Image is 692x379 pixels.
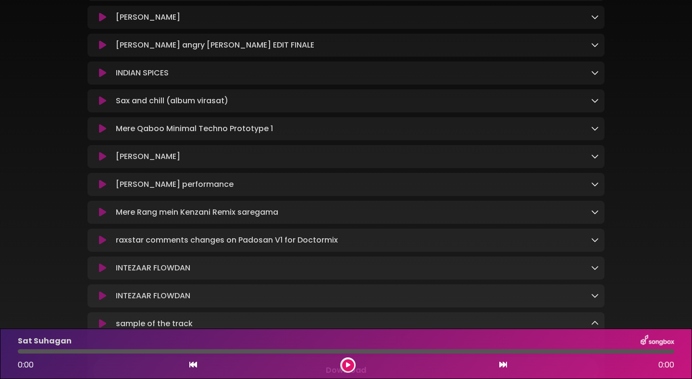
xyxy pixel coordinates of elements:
[658,359,674,371] span: 0:00
[116,95,228,107] p: Sax and chill (album virasat)
[116,234,338,246] p: raxstar comments changes on Padosan V1 for Doctormix
[116,67,169,79] p: INDIAN SPICES
[116,39,314,51] p: [PERSON_NAME] angry [PERSON_NAME] EDIT FINALE
[116,123,273,134] p: Mere Qaboo Minimal Techno Prototype 1
[116,262,190,274] p: INTEZAAR FLOWDAN
[116,318,193,330] p: sample of the track
[18,335,72,347] p: Sat Suhagan
[641,335,674,347] img: songbox-logo-white.png
[18,359,34,370] span: 0:00
[116,151,180,162] p: [PERSON_NAME]
[116,179,234,190] p: [PERSON_NAME] performance
[116,290,190,302] p: INTEZAAR FLOWDAN
[116,12,180,23] p: [PERSON_NAME]
[116,207,278,218] p: Mere Rang mein Kenzani Remix saregama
